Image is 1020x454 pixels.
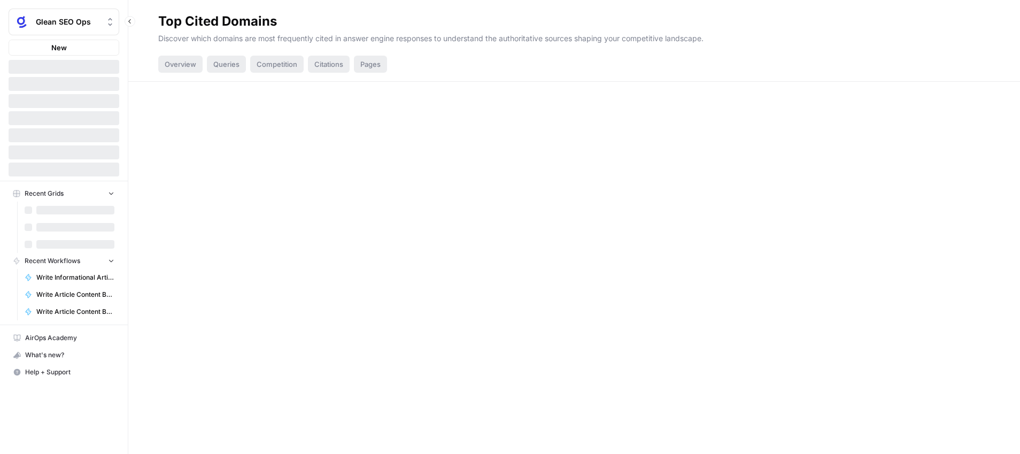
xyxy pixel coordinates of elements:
[25,256,80,266] span: Recent Workflows
[9,186,119,202] button: Recent Grids
[25,367,114,377] span: Help + Support
[158,56,203,73] div: Overview
[9,347,119,364] button: What's new?
[36,290,114,299] span: Write Article Content Brief (Agents)
[9,329,119,347] a: AirOps Academy
[25,333,114,343] span: AirOps Academy
[9,253,119,269] button: Recent Workflows
[20,286,119,303] a: Write Article Content Brief (Agents)
[36,17,101,27] span: Glean SEO Ops
[308,56,350,73] div: Citations
[36,273,114,282] span: Write Informational Article Body (Agents)
[207,56,246,73] div: Queries
[36,307,114,317] span: Write Article Content Brief (Search)
[9,364,119,381] button: Help + Support
[9,9,119,35] button: Workspace: Glean SEO Ops
[20,303,119,320] a: Write Article Content Brief (Search)
[20,269,119,286] a: Write Informational Article Body (Agents)
[250,56,304,73] div: Competition
[51,42,67,53] span: New
[25,189,64,198] span: Recent Grids
[9,40,119,56] button: New
[354,56,387,73] div: Pages
[9,347,119,363] div: What's new?
[158,13,277,30] div: Top Cited Domains
[12,12,32,32] img: Glean SEO Ops Logo
[158,30,990,44] p: Discover which domains are most frequently cited in answer engine responses to understand the aut...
